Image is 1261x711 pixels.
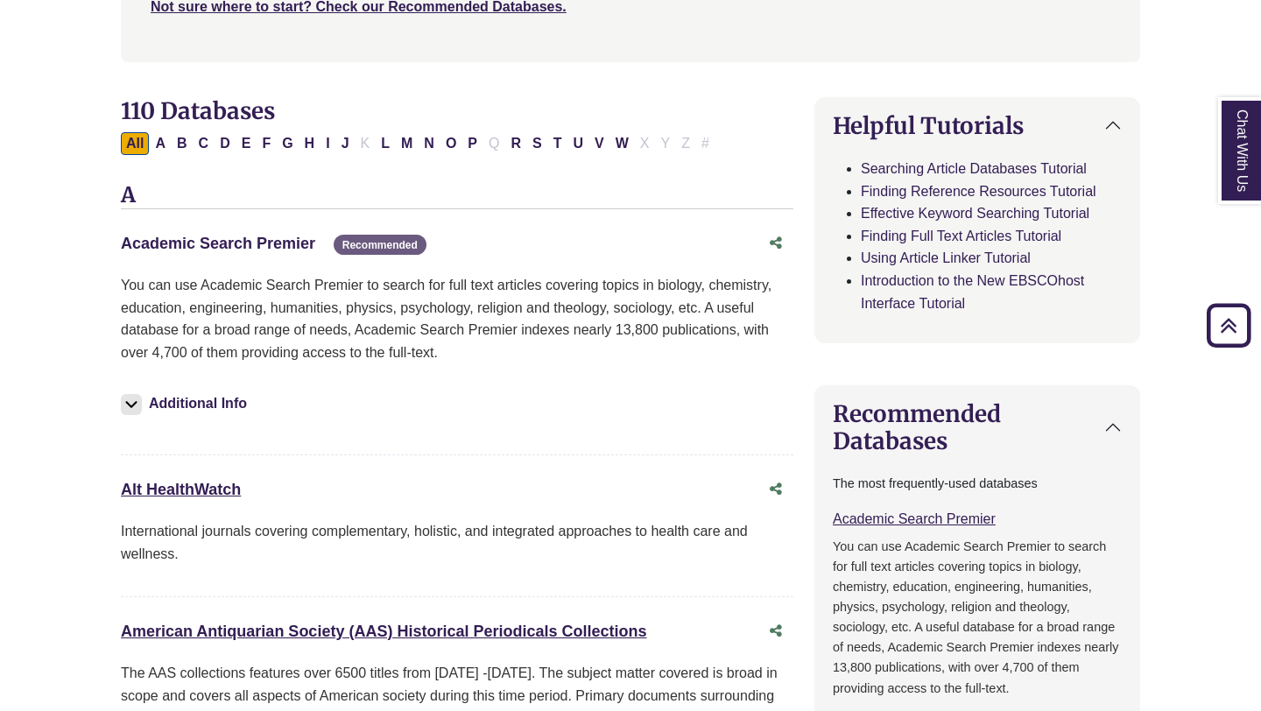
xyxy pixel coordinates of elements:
button: Share this database [758,473,793,506]
a: Finding Reference Resources Tutorial [861,184,1096,199]
button: Filter Results J [336,132,355,155]
a: Using Article Linker Tutorial [861,250,1031,265]
button: Filter Results N [419,132,440,155]
button: Filter Results L [376,132,395,155]
button: Filter Results F [257,132,276,155]
button: Filter Results O [440,132,461,155]
button: Share this database [758,615,793,648]
button: Additional Info [121,391,252,416]
p: You can use Academic Search Premier to search for full text articles covering topics in biology, ... [121,274,793,363]
button: Filter Results C [194,132,215,155]
a: Finding Full Text Articles Tutorial [861,229,1061,243]
button: Filter Results R [505,132,526,155]
span: Recommended [334,235,426,255]
button: Filter Results S [527,132,547,155]
button: Helpful Tutorials [815,98,1139,153]
button: Filter Results M [396,132,418,155]
a: American Antiquarian Society (AAS) Historical Periodicals Collections [121,623,647,640]
button: Filter Results T [548,132,567,155]
button: Filter Results V [589,132,609,155]
h3: A [121,183,793,209]
button: Filter Results P [462,132,483,155]
div: Alpha-list to filter by first letter of database name [121,135,716,150]
button: Filter Results E [236,132,257,155]
a: Searching Article Databases Tutorial [861,161,1087,176]
button: Filter Results U [567,132,588,155]
button: Recommended Databases [815,386,1139,468]
a: Academic Search Premier [121,235,315,252]
p: The most frequently-used databases [833,474,1122,494]
button: Filter Results W [610,132,634,155]
p: You can use Academic Search Premier to search for full text articles covering topics in biology, ... [833,537,1122,698]
button: Share this database [758,227,793,260]
button: Filter Results D [215,132,236,155]
a: Alt HealthWatch [121,481,241,498]
span: 110 Databases [121,96,275,125]
p: International journals covering complementary, holistic, and integrated approaches to health care... [121,520,793,565]
button: Filter Results H [299,132,321,155]
a: Academic Search Premier [833,511,996,526]
button: All [121,132,149,155]
button: Filter Results A [150,132,171,155]
a: Back to Top [1201,313,1257,337]
button: Filter Results G [277,132,298,155]
button: Filter Results I [321,132,335,155]
button: Filter Results B [172,132,193,155]
a: Introduction to the New EBSCOhost Interface Tutorial [861,273,1084,311]
a: Effective Keyword Searching Tutorial [861,206,1089,221]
